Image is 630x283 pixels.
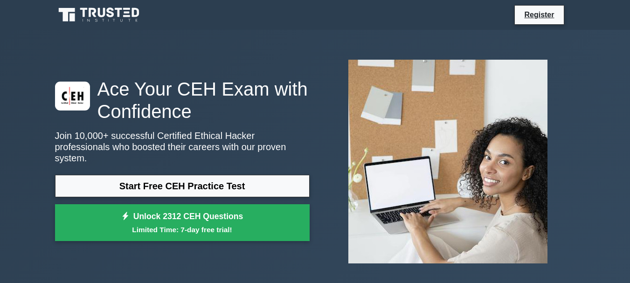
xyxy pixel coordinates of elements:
[67,224,298,235] small: Limited Time: 7-day free trial!
[55,204,310,242] a: Unlock 2312 CEH QuestionsLimited Time: 7-day free trial!
[519,9,560,21] a: Register
[55,78,310,123] h1: Ace Your CEH Exam with Confidence
[55,175,310,197] a: Start Free CEH Practice Test
[55,130,310,164] p: Join 10,000+ successful Certified Ethical Hacker professionals who boosted their careers with our...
